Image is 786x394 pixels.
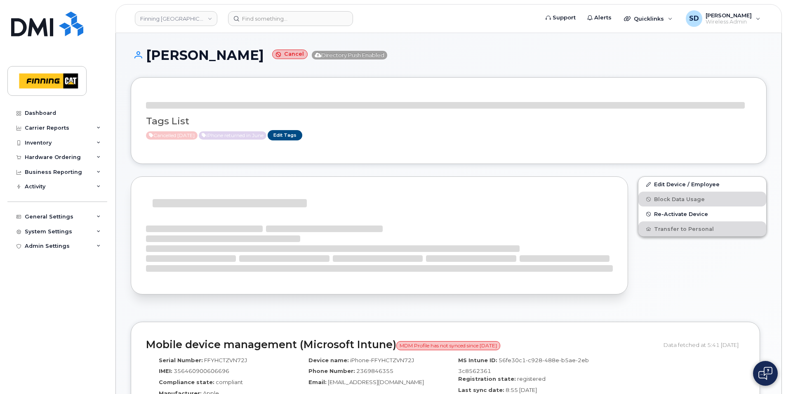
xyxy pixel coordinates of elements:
label: IMEI: [159,367,172,375]
span: [EMAIL_ADDRESS][DOMAIN_NAME] [328,379,424,385]
label: MS Intune ID: [458,356,497,364]
span: Re-Activate Device [654,211,708,217]
small: Cancel [272,50,308,59]
h3: Tags List [146,116,751,126]
button: Block Data Usage [638,192,766,206]
span: 56fe30c1-c928-488e-b5ae-2eb3c8562361 [458,357,589,375]
label: Registration state: [458,375,516,383]
div: Data fetched at 5:41 [DATE] [664,337,745,353]
span: FFYHCTZVN72J [204,357,247,363]
button: Re-Activate Device [638,206,766,221]
label: Serial Number: [159,356,203,364]
span: 8:55 [DATE] [506,387,537,393]
span: compliant [216,379,243,385]
span: 356460900606696 [174,368,229,374]
span: 2369846355 [356,368,393,374]
a: Edit Tags [268,130,302,140]
label: Last sync date: [458,386,504,394]
img: Open chat [758,367,772,380]
span: Directory Push Enabled [312,51,387,59]
label: Device name: [308,356,349,364]
button: Transfer to Personal [638,221,766,236]
span: MDM Profile has not synced since [DATE] [396,341,500,350]
label: Email: [308,378,327,386]
span: Active [199,131,266,140]
label: Phone Number: [308,367,355,375]
span: registered [517,375,546,382]
label: Compliance state: [159,378,214,386]
a: Edit Device / Employee [638,177,766,192]
h1: [PERSON_NAME] [131,48,767,62]
span: Active [146,131,198,140]
h2: Mobile device management (Microsoft Intune) [146,339,657,351]
span: iPhone-FFYHCTZVN72J [350,357,414,363]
